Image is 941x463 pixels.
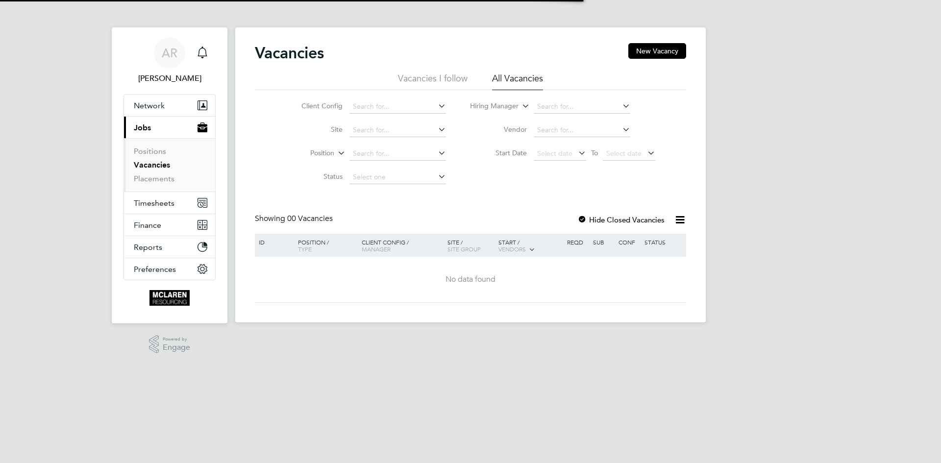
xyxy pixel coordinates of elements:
nav: Main navigation [112,27,227,323]
span: Site Group [447,245,481,253]
span: Jobs [134,123,151,132]
div: No data found [256,274,685,285]
span: Select date [606,149,642,158]
label: Hide Closed Vacancies [577,215,665,224]
div: Client Config / [359,234,445,257]
span: Select date [537,149,572,158]
button: Network [124,95,215,116]
input: Search for... [534,100,630,114]
span: Powered by [163,335,190,343]
button: Timesheets [124,192,215,214]
button: Reports [124,236,215,258]
span: Preferences [134,265,176,274]
button: Preferences [124,258,215,280]
span: Network [134,101,165,110]
div: ID [256,234,291,250]
label: Vendor [470,125,527,134]
span: Engage [163,343,190,352]
span: AR [162,47,177,59]
label: Hiring Manager [462,101,519,111]
a: AR[PERSON_NAME] [124,37,216,84]
input: Search for... [349,100,446,114]
button: Jobs [124,117,215,138]
span: Type [298,245,312,253]
a: Placements [134,174,174,183]
button: New Vacancy [628,43,686,59]
div: Status [642,234,685,250]
a: Vacancies [134,160,170,170]
li: Vacancies I follow [398,73,468,90]
a: Go to home page [124,290,216,306]
img: mclaren-logo-retina.png [149,290,189,306]
a: Positions [134,146,166,156]
button: Finance [124,214,215,236]
input: Select one [349,171,446,184]
div: Showing [255,214,335,224]
input: Search for... [349,123,446,137]
span: To [588,146,601,159]
div: Position / [291,234,359,257]
span: Timesheets [134,198,174,208]
span: Reports [134,243,162,252]
span: Finance [134,220,161,230]
span: Vendors [498,245,526,253]
input: Search for... [349,147,446,161]
label: Client Config [286,101,343,110]
label: Position [278,148,334,158]
li: All Vacancies [492,73,543,90]
h2: Vacancies [255,43,324,63]
input: Search for... [534,123,630,137]
label: Site [286,125,343,134]
span: Manager [362,245,391,253]
div: Start / [496,234,565,258]
div: Sub [591,234,616,250]
div: Jobs [124,138,215,192]
label: Status [286,172,343,181]
a: Powered byEngage [149,335,191,354]
div: Conf [616,234,642,250]
label: Start Date [470,148,527,157]
div: Reqd [565,234,590,250]
span: 00 Vacancies [287,214,333,223]
span: Arek Roziewicz [124,73,216,84]
div: Site / [445,234,496,257]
